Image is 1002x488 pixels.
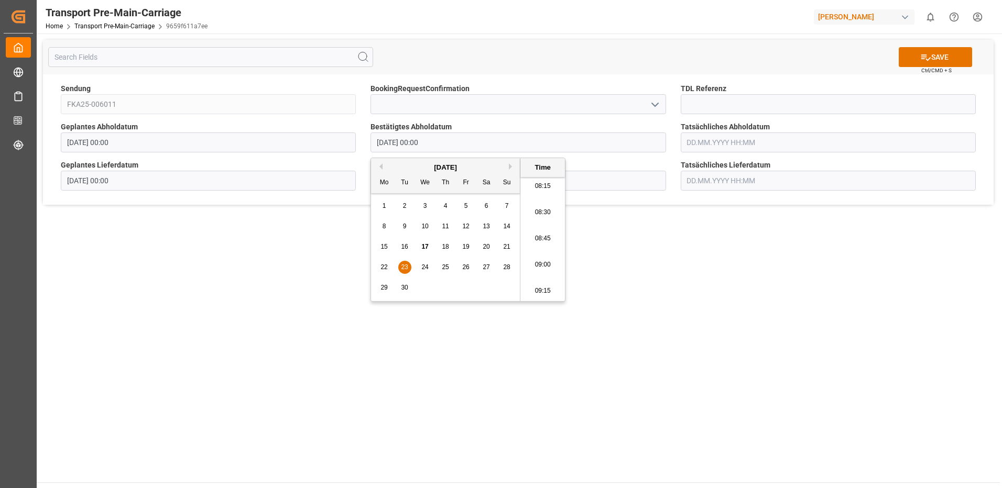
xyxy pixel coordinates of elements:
li: 09:15 [520,278,565,304]
span: 28 [503,263,510,271]
div: Choose Sunday, September 14th, 2025 [500,220,514,233]
button: Help Center [942,5,966,29]
div: Time [523,162,562,173]
span: 5 [464,202,468,209]
div: We [419,176,432,190]
div: Choose Tuesday, September 2nd, 2025 [398,199,411,213]
span: Sendung [61,83,91,94]
li: 09:00 [520,252,565,278]
a: Transport Pre-Main-Carriage [74,23,155,30]
div: Choose Saturday, September 6th, 2025 [480,199,493,213]
input: DD.MM.YYYY HH:MM [61,171,356,191]
div: Choose Wednesday, September 24th, 2025 [419,261,432,274]
input: Search Fields [48,47,373,67]
span: BookingRequestConfirmation [371,83,470,94]
div: Choose Friday, September 5th, 2025 [460,199,473,213]
span: 9 [403,223,407,230]
span: Geplantes Lieferdatum [61,160,138,171]
span: 21 [503,243,510,250]
div: Choose Friday, September 12th, 2025 [460,220,473,233]
span: Bestätigtes Abholdatum [371,121,452,132]
span: Tatsächliches Abholdatum [681,121,770,132]
div: [DATE] [371,162,520,173]
span: 22 [380,263,387,271]
div: Choose Friday, September 26th, 2025 [460,261,473,274]
button: [PERSON_NAME] [814,7,919,27]
span: 10 [421,223,428,230]
span: 1 [383,202,386,209]
button: Next Month [509,163,515,170]
span: 30 [401,284,408,291]
div: Choose Monday, September 8th, 2025 [378,220,391,233]
span: 7 [505,202,509,209]
div: Choose Tuesday, September 9th, 2025 [398,220,411,233]
button: Previous Month [376,163,383,170]
div: Th [439,176,452,190]
button: SAVE [899,47,972,67]
div: Su [500,176,514,190]
div: Choose Wednesday, September 17th, 2025 [419,240,432,253]
div: Tu [398,176,411,190]
div: Choose Saturday, September 27th, 2025 [480,261,493,274]
div: Choose Wednesday, September 3rd, 2025 [419,199,432,213]
div: Sa [480,176,493,190]
div: Choose Saturday, September 13th, 2025 [480,220,493,233]
div: Choose Monday, September 29th, 2025 [378,281,391,294]
span: 18 [442,243,449,250]
span: 29 [380,284,387,291]
span: Ctrl/CMD + S [921,66,952,74]
span: TDL Referenz [681,83,726,94]
div: Choose Thursday, September 11th, 2025 [439,220,452,233]
span: 23 [401,263,408,271]
input: DD.MM.YYYY HH:MM [371,132,666,152]
li: 08:15 [520,173,565,199]
span: 14 [503,223,510,230]
div: Transport Pre-Main-Carriage [46,5,208,20]
span: 24 [421,263,428,271]
div: Choose Tuesday, September 30th, 2025 [398,281,411,294]
span: Tatsächliches Lieferdatum [681,160,770,171]
div: Choose Sunday, September 7th, 2025 [500,199,514,213]
span: 27 [483,263,489,271]
button: open menu [646,96,662,113]
span: 17 [421,243,428,250]
div: Fr [460,176,473,190]
input: DD.MM.YYYY HH:MM [61,132,356,152]
div: Choose Thursday, September 4th, 2025 [439,199,452,213]
li: 08:30 [520,199,565,226]
span: 11 [442,223,449,230]
span: 12 [462,223,469,230]
div: Choose Monday, September 1st, 2025 [378,199,391,213]
div: Choose Tuesday, September 23rd, 2025 [398,261,411,274]
a: Home [46,23,63,30]
span: Geplantes Abholdatum [61,121,138,132]
div: month 2025-09 [374,196,517,298]
span: 13 [483,223,489,230]
div: Choose Friday, September 19th, 2025 [460,240,473,253]
button: show 0 new notifications [919,5,942,29]
span: 8 [383,223,386,230]
span: 3 [423,202,427,209]
div: Choose Tuesday, September 16th, 2025 [398,240,411,253]
span: 26 [462,263,469,271]
span: 25 [442,263,449,271]
span: 16 [401,243,408,250]
div: Choose Thursday, September 18th, 2025 [439,240,452,253]
div: [PERSON_NAME] [814,9,914,25]
span: 2 [403,202,407,209]
span: 6 [485,202,488,209]
input: DD.MM.YYYY HH:MM [681,171,976,191]
div: Choose Wednesday, September 10th, 2025 [419,220,432,233]
div: Choose Sunday, September 21st, 2025 [500,240,514,253]
div: Choose Monday, September 22nd, 2025 [378,261,391,274]
div: Choose Sunday, September 28th, 2025 [500,261,514,274]
span: 19 [462,243,469,250]
div: Mo [378,176,391,190]
div: Choose Thursday, September 25th, 2025 [439,261,452,274]
input: DD.MM.YYYY HH:MM [681,132,976,152]
li: 08:45 [520,226,565,252]
div: Choose Saturday, September 20th, 2025 [480,240,493,253]
div: Choose Monday, September 15th, 2025 [378,240,391,253]
span: 20 [483,243,489,250]
span: 15 [380,243,387,250]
